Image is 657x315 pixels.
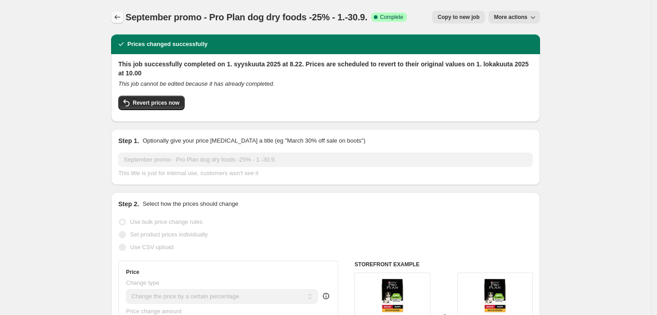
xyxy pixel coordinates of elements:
span: Use bulk price change rules [130,218,202,225]
span: Revert prices now [133,99,179,107]
span: More actions [494,14,527,21]
button: Copy to new job [432,11,485,23]
span: Set product prices individually [130,231,208,238]
h2: Step 1. [118,136,139,145]
span: Price change amount [126,308,182,315]
img: Dog-Optistart-Medium-Puppy-Chicken_80x.jpg [374,278,410,314]
h3: Price [126,269,139,276]
input: 30% off holiday sale [118,153,533,167]
h2: Step 2. [118,199,139,208]
span: This title is just for internal use, customers won't see it [118,170,258,176]
h2: This job successfully completed on 1. syyskuuta 2025 at 8.22. Prices are scheduled to revert to t... [118,60,533,78]
div: help [322,292,331,301]
h2: Prices changed successfully [127,40,208,49]
h6: STOREFRONT EXAMPLE [354,261,533,268]
img: Dog-Optistart-Medium-Puppy-Chicken_80x.jpg [477,278,513,314]
span: Change type [126,279,159,286]
i: This job cannot be edited because it has already completed. [118,80,275,87]
span: Copy to new job [438,14,480,21]
button: Revert prices now [118,96,185,110]
p: Optionally give your price [MEDICAL_DATA] a title (eg "March 30% off sale on boots") [143,136,365,145]
span: Complete [380,14,403,21]
span: September promo - Pro Plan dog dry foods -25% - 1.-30.9. [126,12,368,22]
p: Select how the prices should change [143,199,238,208]
button: Price change jobs [111,11,124,23]
span: Use CSV upload [130,244,173,250]
button: More actions [489,11,540,23]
